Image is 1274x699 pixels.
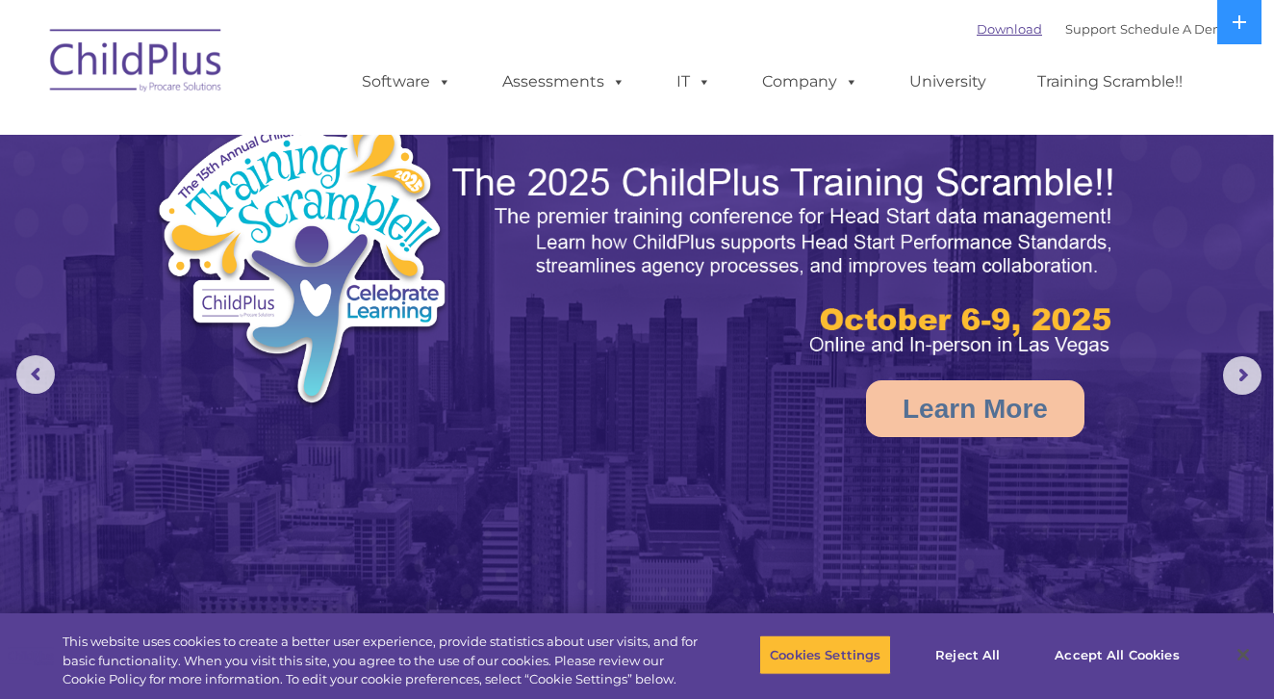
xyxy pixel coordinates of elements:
font: | [977,21,1234,37]
a: Support [1065,21,1116,37]
a: Schedule A Demo [1120,21,1234,37]
button: Close [1222,634,1264,676]
img: ChildPlus by Procare Solutions [40,15,233,112]
a: University [890,63,1006,101]
a: Download [977,21,1042,37]
button: Cookies Settings [759,634,891,675]
a: Assessments [483,63,645,101]
button: Reject All [907,634,1028,675]
a: Software [343,63,471,101]
a: Training Scramble!! [1018,63,1202,101]
a: IT [657,63,730,101]
button: Accept All Cookies [1044,634,1189,675]
span: Phone number [268,206,349,220]
a: Learn More [866,380,1084,437]
a: Company [743,63,878,101]
span: Last name [268,127,326,142]
div: This website uses cookies to create a better user experience, provide statistics about user visit... [63,633,701,689]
